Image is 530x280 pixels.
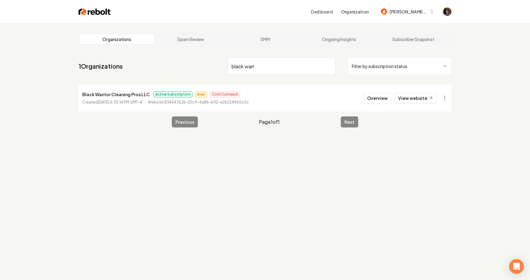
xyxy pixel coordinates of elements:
span: Avan [195,91,207,97]
a: SMM [228,34,302,44]
a: View website [395,93,437,103]
input: Search by name or ID [228,58,336,75]
a: Subscriber Snapshot [376,34,450,44]
a: Ongoing Insights [302,34,376,44]
span: Page 1 of 1 [259,118,280,126]
p: Black Warrior Cleaning Pros LLC [82,91,150,98]
span: [PERSON_NAME]-62 [390,9,427,15]
img: Mitchell Stahl [443,7,451,16]
img: mitchell-62 [381,9,387,15]
a: Dashboard [311,9,332,15]
button: Open user button [443,7,451,16]
button: Organization [337,6,372,17]
a: 1Organizations [79,62,123,70]
time: [DATE] 6:35:14 PM GMT-4 [98,100,142,104]
a: Organizations [80,34,154,44]
button: Overview [364,93,391,104]
p: Website ID 1454362b-25c9-4a86-b112-e2b224965c0c [148,99,249,105]
div: Open Intercom Messenger [509,259,524,274]
img: Rebolt Logo [79,7,111,16]
p: Created [82,99,142,105]
span: Active Subscription [153,91,193,97]
span: Cold Outreach [210,91,240,97]
a: Spam Review [154,34,228,44]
